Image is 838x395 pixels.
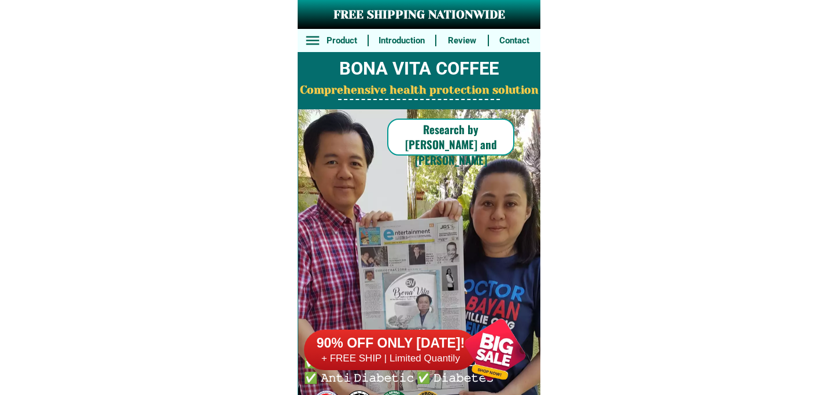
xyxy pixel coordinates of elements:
h6: 90% OFF ONLY [DATE]! [304,335,477,352]
h6: Introduction [375,34,429,47]
h6: Product [322,34,362,47]
h6: Research by [PERSON_NAME] and [PERSON_NAME] [387,121,514,168]
h6: + FREE SHIP | Limited Quantily [304,352,477,365]
h2: BONA VITA COFFEE [298,56,540,83]
h3: FREE SHIPPING NATIONWIDE [298,6,540,24]
h6: Review [442,34,481,47]
h6: Contact [495,34,534,47]
h2: Comprehensive health protection solution [298,82,540,99]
